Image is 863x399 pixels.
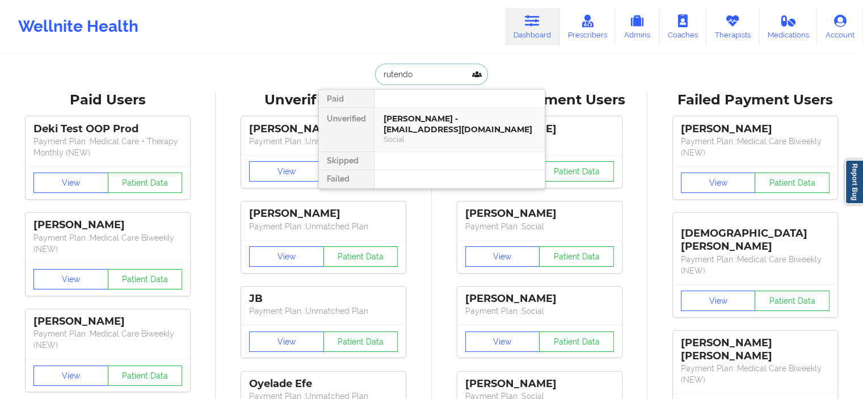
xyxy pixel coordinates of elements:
[845,159,863,204] a: Report Bug
[33,366,108,386] button: View
[817,8,863,45] a: Account
[681,173,756,193] button: View
[323,331,398,352] button: Patient Data
[33,136,182,158] p: Payment Plan : Medical Care + Therapy Monthly (NEW)
[559,8,616,45] a: Prescribers
[323,246,398,267] button: Patient Data
[465,305,614,317] p: Payment Plan : Social
[615,8,659,45] a: Admins
[465,331,540,352] button: View
[681,291,756,311] button: View
[33,123,182,136] div: Deki Test OOP Prod
[249,246,324,267] button: View
[706,8,759,45] a: Therapists
[249,221,398,232] p: Payment Plan : Unmatched Plan
[33,315,182,328] div: [PERSON_NAME]
[224,91,423,109] div: Unverified Users
[681,219,830,253] div: [DEMOGRAPHIC_DATA][PERSON_NAME]
[249,377,398,390] div: Oyelade Efe
[755,291,830,311] button: Patient Data
[249,305,398,317] p: Payment Plan : Unmatched Plan
[681,337,830,363] div: [PERSON_NAME] [PERSON_NAME]
[384,114,536,135] div: [PERSON_NAME] - [EMAIL_ADDRESS][DOMAIN_NAME]
[319,108,374,152] div: Unverified
[108,269,183,289] button: Patient Data
[108,173,183,193] button: Patient Data
[249,123,398,136] div: [PERSON_NAME]
[319,90,374,108] div: Paid
[539,331,614,352] button: Patient Data
[465,246,540,267] button: View
[465,377,614,390] div: [PERSON_NAME]
[681,363,830,385] p: Payment Plan : Medical Care Biweekly (NEW)
[249,292,398,305] div: JB
[681,123,830,136] div: [PERSON_NAME]
[505,8,559,45] a: Dashboard
[681,136,830,158] p: Payment Plan : Medical Care Biweekly (NEW)
[8,91,208,109] div: Paid Users
[655,91,855,109] div: Failed Payment Users
[465,292,614,305] div: [PERSON_NAME]
[319,170,374,188] div: Failed
[759,8,818,45] a: Medications
[539,246,614,267] button: Patient Data
[249,161,324,182] button: View
[33,269,108,289] button: View
[319,152,374,170] div: Skipped
[384,135,536,144] div: Social
[465,221,614,232] p: Payment Plan : Social
[659,8,706,45] a: Coaches
[465,207,614,220] div: [PERSON_NAME]
[33,173,108,193] button: View
[249,331,324,352] button: View
[108,366,183,386] button: Patient Data
[539,161,614,182] button: Patient Data
[33,232,182,255] p: Payment Plan : Medical Care Biweekly (NEW)
[249,136,398,147] p: Payment Plan : Unmatched Plan
[755,173,830,193] button: Patient Data
[33,328,182,351] p: Payment Plan : Medical Care Biweekly (NEW)
[249,207,398,220] div: [PERSON_NAME]
[33,219,182,232] div: [PERSON_NAME]
[681,254,830,276] p: Payment Plan : Medical Care Biweekly (NEW)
